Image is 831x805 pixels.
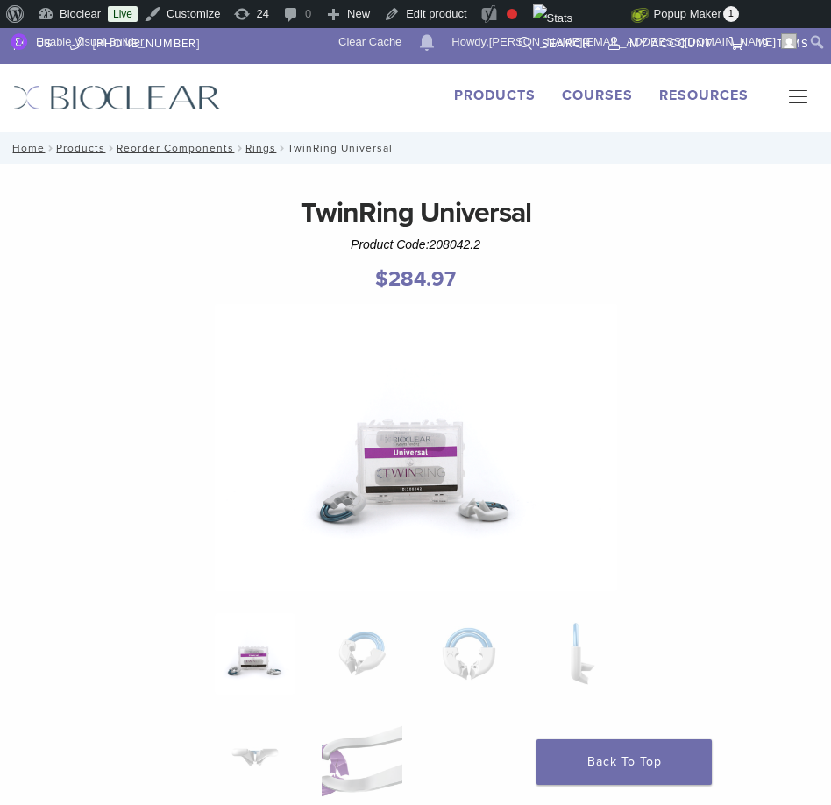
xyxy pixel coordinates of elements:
h1: TwinRing Universal [13,192,818,234]
span: / [45,144,56,152]
div: Focus keyphrase not set [507,9,517,19]
span: $ [375,266,388,292]
img: TwinRing Universal - Image 4 [536,613,616,694]
bdi: 284.97 [375,266,456,292]
nav: Primary Navigation [775,85,818,111]
img: TwinRing Universal - Image 6 [322,717,402,798]
img: Bioclear [13,85,221,110]
a: Products [454,87,536,104]
a: Reorder Components [117,142,234,154]
img: Views over 48 hours. Click for more Jetpack Stats. [533,4,631,25]
span: [PERSON_NAME][EMAIL_ADDRESS][DOMAIN_NAME] [489,35,776,48]
span: / [234,144,245,152]
span: 208042.2 [430,237,480,251]
a: Resources [659,87,749,104]
span: Product Code: [351,237,480,251]
img: TwinRing Universal - Image 2 [322,613,402,694]
img: TwinRing Universal - Image 3 [429,613,509,694]
span: 1 [723,6,739,22]
a: Live [108,6,138,22]
a: Courses [562,87,633,104]
a: Rings [245,142,276,154]
a: Clear Cache [332,28,408,56]
a: Back To Top [536,739,712,785]
span: / [105,144,117,152]
a: Products [56,142,105,154]
img: 208042.2 [215,304,617,591]
a: Home [7,142,45,154]
img: 208042.2-324x324.png [215,613,295,694]
img: TwinRing Universal - Image 5 [215,717,295,798]
span: / [276,144,288,152]
a: Howdy, [445,28,804,56]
